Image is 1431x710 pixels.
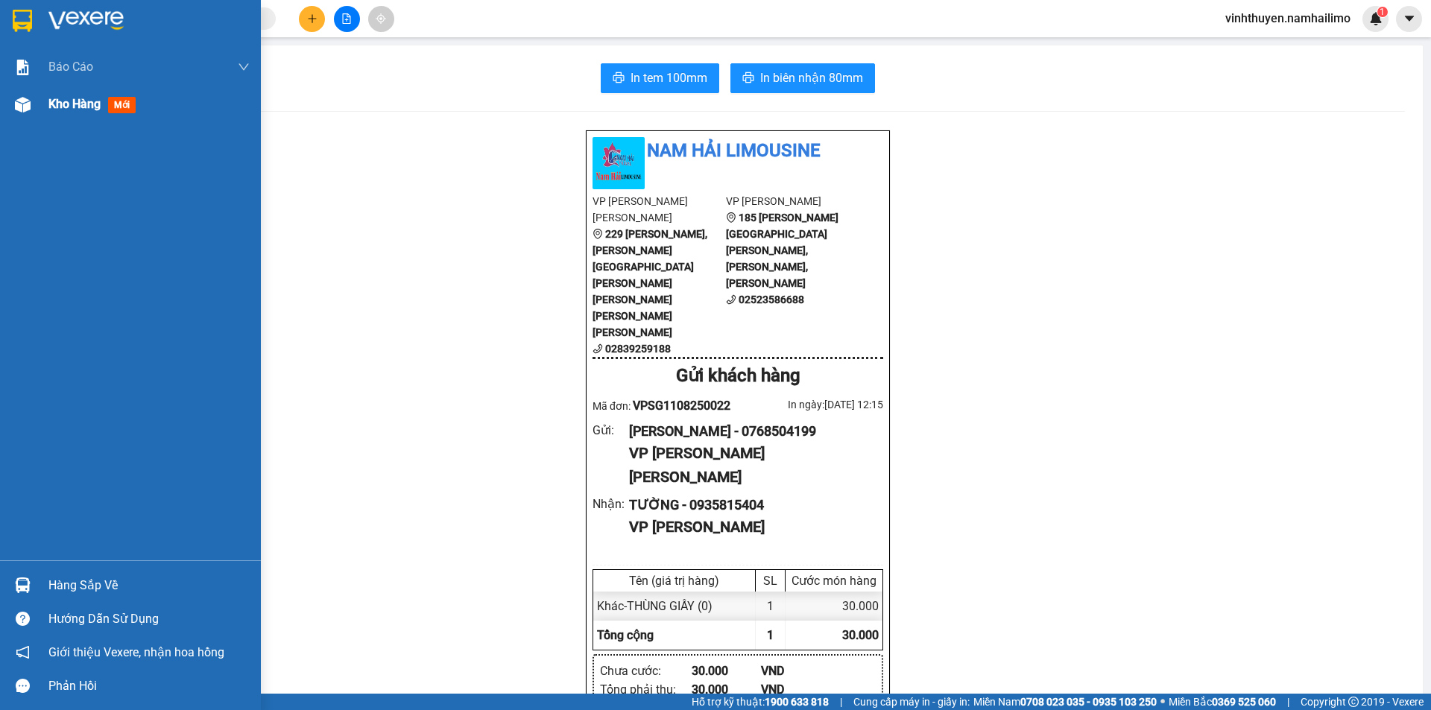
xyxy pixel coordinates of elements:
[593,137,645,189] img: logo.jpg
[629,516,871,539] div: VP [PERSON_NAME]
[16,612,30,626] span: question-circle
[16,679,30,693] span: message
[1213,9,1362,28] span: vinhthuyen.namhailimo
[593,362,883,390] div: Gửi khách hàng
[13,13,36,28] span: Gửi:
[730,63,875,93] button: printerIn biên nhận 80mm
[1396,6,1422,32] button: caret-down
[1403,12,1416,25] span: caret-down
[334,6,360,32] button: file-add
[593,343,603,354] span: phone
[48,643,224,662] span: Giới thiệu Vexere, nhận hoa hồng
[593,137,883,165] li: Nam Hải Limousine
[48,608,250,630] div: Hướng dẫn sử dụng
[1369,12,1383,25] img: icon-new-feature
[142,13,178,28] span: Nhận:
[1380,7,1385,17] span: 1
[15,577,31,593] img: warehouse-icon
[48,574,250,597] div: Hàng sắp về
[605,343,671,355] b: 02839259188
[633,399,730,413] span: VPSG1108250022
[767,628,774,642] span: 1
[600,662,692,680] div: Chưa cước :
[786,592,882,621] div: 30.000
[601,63,719,93] button: printerIn tem 100mm
[368,6,394,32] button: aim
[341,13,352,24] span: file-add
[142,64,262,85] div: 0935815404
[108,97,136,113] span: mới
[16,645,30,659] span: notification
[756,592,786,621] div: 1
[376,13,386,24] span: aim
[1169,694,1276,710] span: Miền Bắc
[597,599,713,613] span: Khác - THÙNG GIẤY (0)
[13,10,32,32] img: logo-vxr
[631,69,707,87] span: In tem 100mm
[760,69,863,87] span: In biên nhận 80mm
[629,442,871,489] div: VP [PERSON_NAME] [PERSON_NAME]
[48,97,101,111] span: Kho hàng
[759,574,781,588] div: SL
[692,680,761,699] div: 30.000
[726,212,736,223] span: environment
[1212,696,1276,708] strong: 0369 525 060
[726,193,859,209] li: VP [PERSON_NAME]
[973,694,1157,710] span: Miền Nam
[1020,696,1157,708] strong: 0708 023 035 - 0935 103 250
[742,72,754,86] span: printer
[593,228,707,338] b: 229 [PERSON_NAME], [PERSON_NAME][GEOGRAPHIC_DATA][PERSON_NAME][PERSON_NAME][PERSON_NAME][PERSON_N...
[840,694,842,710] span: |
[1348,697,1359,707] span: copyright
[593,396,738,415] div: Mã đơn:
[692,662,761,680] div: 30.000
[13,13,132,64] div: [PERSON_NAME] [PERSON_NAME]
[13,64,132,82] div: [PERSON_NAME]
[842,628,879,642] span: 30.000
[726,212,838,289] b: 185 [PERSON_NAME][GEOGRAPHIC_DATA][PERSON_NAME], [PERSON_NAME], [PERSON_NAME]
[48,675,250,697] div: Phản hồi
[48,57,93,76] span: Báo cáo
[739,294,804,305] b: 02523586688
[142,46,262,64] div: TƯỜNG
[597,574,751,588] div: Tên (giá trị hàng)
[726,294,736,305] span: phone
[299,6,325,32] button: plus
[15,97,31,112] img: warehouse-icon
[765,696,829,708] strong: 1900 633 818
[1160,699,1165,705] span: ⚪️
[307,13,318,24] span: plus
[13,82,132,103] div: 0768504199
[142,13,262,46] div: [PERSON_NAME]
[15,60,31,75] img: solution-icon
[597,628,654,642] span: Tổng cộng
[593,229,603,239] span: environment
[692,694,829,710] span: Hỗ trợ kỹ thuật:
[238,61,250,73] span: down
[593,421,629,440] div: Gửi :
[629,421,871,442] div: [PERSON_NAME] - 0768504199
[613,72,625,86] span: printer
[789,574,879,588] div: Cước món hàng
[761,662,830,680] div: VND
[1287,694,1289,710] span: |
[761,680,830,699] div: VND
[853,694,970,710] span: Cung cấp máy in - giấy in:
[593,495,629,513] div: Nhận :
[600,680,692,699] div: Tổng phải thu :
[629,495,871,516] div: TƯỜNG - 0935815404
[1377,7,1388,17] sup: 1
[738,396,883,413] div: In ngày: [DATE] 12:15
[593,193,726,226] li: VP [PERSON_NAME] [PERSON_NAME]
